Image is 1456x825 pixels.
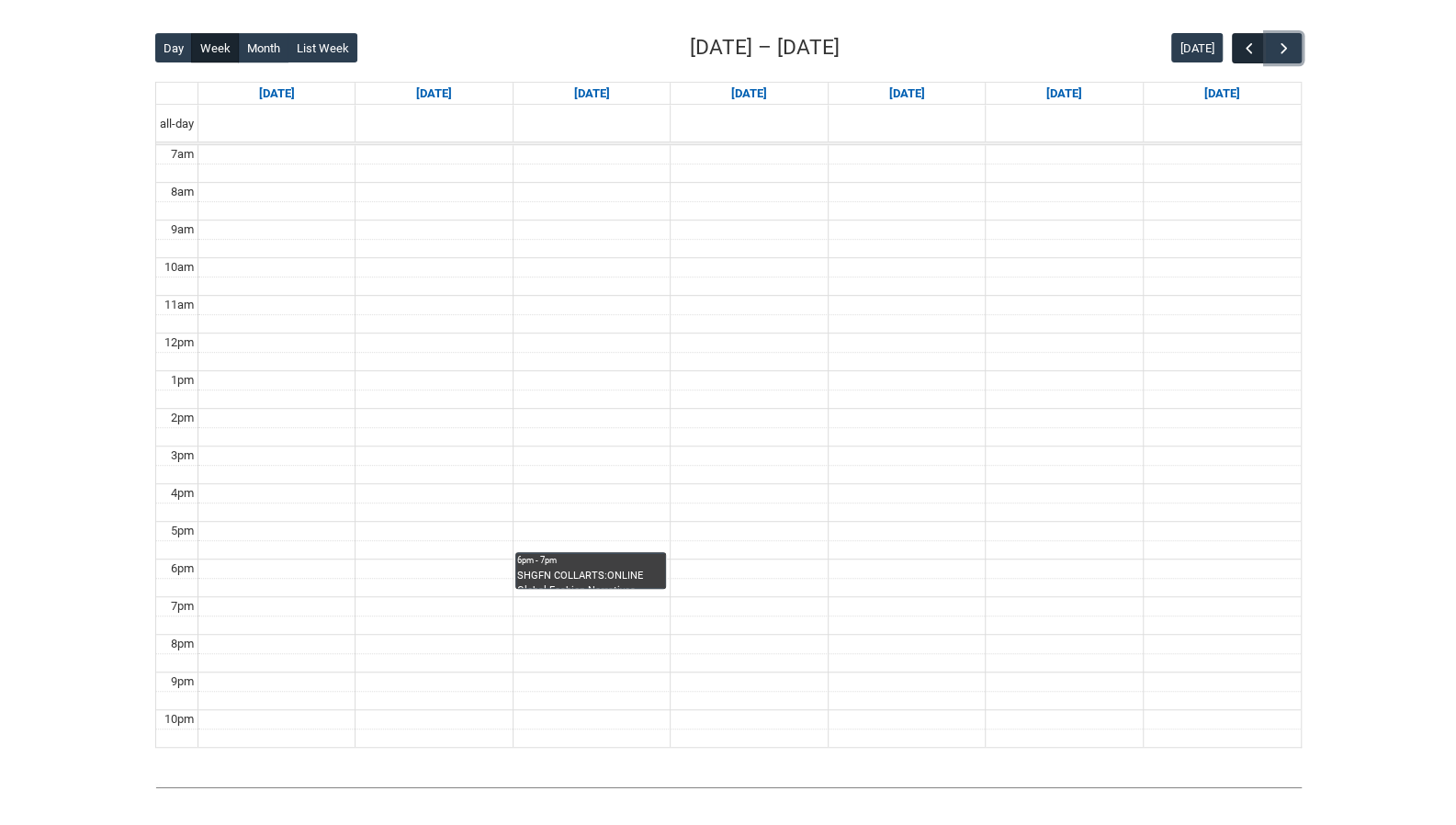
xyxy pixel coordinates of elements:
button: [DATE] [1171,33,1223,62]
div: 10am [161,258,198,277]
button: Previous Week [1232,33,1267,63]
button: List Week [288,33,357,62]
div: 2pm [167,409,198,427]
button: Month [238,33,288,62]
div: 6pm [167,559,198,578]
div: SHGFN COLLARTS:ONLINE Global Fashion Narratives STAGE 1 | Online | [PERSON_NAME] [517,569,664,589]
div: 7pm [167,597,198,616]
a: Go to September 18, 2025 [885,83,928,105]
a: Go to September 20, 2025 [1201,83,1244,105]
a: Go to September 14, 2025 [255,83,299,105]
button: Day [155,33,193,62]
div: 1pm [167,371,198,390]
a: Go to September 16, 2025 [570,83,614,105]
div: 8am [167,183,198,201]
button: Next Week [1266,33,1301,63]
div: 12pm [161,333,198,352]
span: all-day [156,115,198,133]
div: 3pm [167,446,198,465]
div: 8pm [167,635,198,653]
div: 7am [167,145,198,164]
a: Go to September 19, 2025 [1043,83,1086,105]
h2: [DATE] – [DATE] [690,32,840,63]
div: 9pm [167,672,198,691]
a: Go to September 17, 2025 [728,83,771,105]
button: Week [191,33,239,62]
div: 5pm [167,522,198,540]
img: REDU_GREY_LINE [155,777,1302,797]
div: 6pm - 7pm [517,554,664,567]
a: Go to September 15, 2025 [412,83,456,105]
div: 10pm [161,710,198,729]
div: 11am [161,296,198,314]
div: 9am [167,220,198,239]
div: 4pm [167,484,198,503]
